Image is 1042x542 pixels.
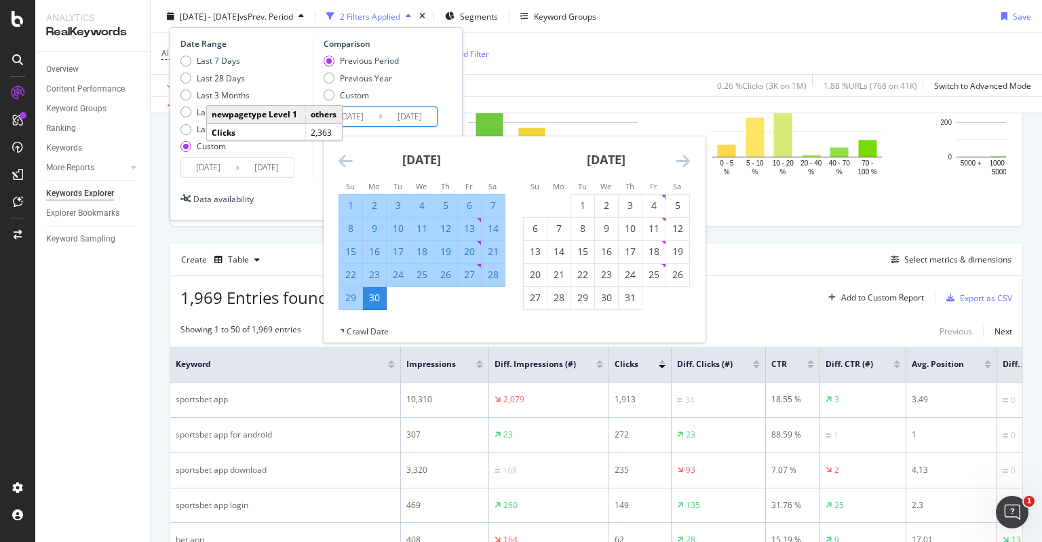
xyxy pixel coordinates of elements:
[547,268,571,282] div: 21
[677,398,682,402] img: Equal
[771,464,814,476] div: 7.07 %
[800,159,822,167] text: 20 - 40
[161,75,201,96] button: Apply
[960,292,1012,304] div: Export as CSV
[912,429,991,441] div: 1
[594,286,618,309] td: Choose Wednesday, July 30, 2025 as your check-out date. It’s available.
[771,429,814,441] div: 88.59 %
[368,181,380,191] small: Mo
[46,187,114,201] div: Keywords Explorer
[340,55,399,66] div: Previous Period
[524,222,547,235] div: 6
[595,245,618,258] div: 16
[503,429,513,441] div: 23
[595,291,618,305] div: 30
[193,193,254,204] div: Data availability
[410,194,433,217] td: Selected. Wednesday, June 4, 2025
[453,47,489,59] div: Add Filter
[410,245,433,258] div: 18
[386,217,410,240] td: Selected. Tuesday, June 10, 2025
[46,102,140,116] a: Keyword Groups
[457,217,481,240] td: Selected. Friday, June 13, 2025
[410,268,433,282] div: 25
[594,263,618,286] td: Choose Wednesday, July 23, 2025 as your check-out date. It’s available.
[180,123,250,135] div: Last Year
[571,245,594,258] div: 15
[339,199,362,212] div: 1
[481,217,505,240] td: Selected. Saturday, June 14, 2025
[1013,10,1031,22] div: Save
[417,9,428,23] div: times
[197,107,250,118] div: Last 6 Months
[363,199,386,212] div: 2
[619,222,642,235] div: 10
[619,199,642,212] div: 3
[362,263,386,286] td: Selected. Monday, June 23, 2025
[393,181,402,191] small: Tu
[912,393,991,406] div: 3.49
[650,181,657,191] small: Fr
[363,268,386,282] div: 23
[433,263,457,286] td: Selected. Thursday, June 26, 2025
[347,326,389,337] div: Crawl Date
[673,181,681,191] small: Sa
[547,291,571,305] div: 28
[181,158,235,177] input: Start Date
[995,326,1012,337] div: Next
[180,324,301,340] div: Showing 1 to 50 of 1,969 entries
[666,268,689,282] div: 26
[495,469,500,473] img: Equal
[571,291,594,305] div: 29
[685,394,695,406] div: 34
[363,291,386,305] div: 30
[410,240,433,263] td: Selected. Wednesday, June 18, 2025
[457,194,481,217] td: Selected. Friday, June 6, 2025
[642,240,665,263] td: Choose Friday, July 18, 2025 as your check-out date. It’s available.
[324,107,379,126] input: Start Date
[503,393,524,406] div: 2,079
[642,222,665,235] div: 11
[180,72,250,83] div: Last 28 Days
[1003,433,1008,438] img: Equal
[180,38,309,50] div: Date Range
[834,464,839,476] div: 2
[339,240,362,263] td: Selected. Sunday, June 15, 2025
[176,429,395,441] div: sportsbet app for android
[642,268,665,282] div: 25
[571,268,594,282] div: 22
[834,429,838,442] div: 1
[46,206,119,220] div: Explorer Bookmarks
[717,79,807,91] div: 0.26 % Clicks ( 3K on 1M )
[340,72,392,83] div: Previous Year
[515,5,602,27] button: Keyword Groups
[410,263,433,286] td: Selected. Wednesday, June 25, 2025
[362,217,386,240] td: Selected. Monday, June 9, 2025
[523,263,547,286] td: Choose Sunday, July 20, 2025 as your check-out date. It’s available.
[571,194,594,217] td: Choose Tuesday, July 1, 2025 as your check-out date. It’s available.
[180,140,250,152] div: Custom
[324,89,399,100] div: Custom
[642,245,665,258] div: 18
[618,263,642,286] td: Choose Thursday, July 24, 2025 as your check-out date. It’s available.
[665,263,689,286] td: Choose Saturday, July 26, 2025 as your check-out date. It’s available.
[665,217,689,240] td: Choose Saturday, July 12, 2025 as your check-out date. It’s available.
[1011,429,1016,442] div: 0
[829,159,851,167] text: 40 - 70
[362,194,386,217] td: Selected. Monday, June 2, 2025
[912,358,964,370] span: Avg. Position
[665,194,689,217] td: Choose Saturday, July 5, 2025 as your check-out date. It’s available.
[458,245,481,258] div: 20
[434,199,457,212] div: 5
[523,286,547,309] td: Choose Sunday, July 27, 2025 as your check-out date. It’s available.
[481,240,505,263] td: Selected. Saturday, June 21, 2025
[808,168,814,176] text: %
[642,199,665,212] div: 4
[197,123,232,135] div: Last Year
[465,181,473,191] small: Fr
[571,222,594,235] div: 8
[387,222,410,235] div: 10
[440,5,503,27] button: Segments
[547,286,571,309] td: Choose Monday, July 28, 2025 as your check-out date. It’s available.
[362,240,386,263] td: Selected. Monday, June 16, 2025
[990,159,1009,167] text: 1000 -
